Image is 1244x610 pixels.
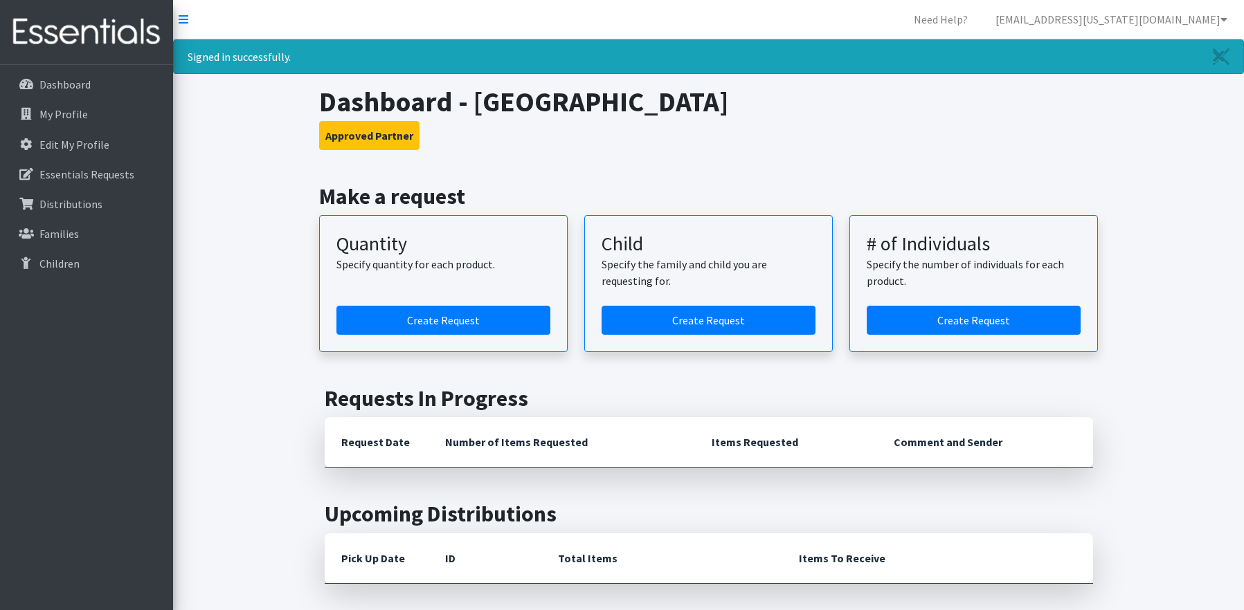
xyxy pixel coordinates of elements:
img: HumanEssentials [6,9,168,55]
h3: # of Individuals [867,232,1081,256]
a: Create a request by quantity [336,306,550,335]
a: [EMAIL_ADDRESS][US_STATE][DOMAIN_NAME] [984,6,1238,33]
p: Edit My Profile [39,138,109,151]
p: Specify the number of individuals for each product. [867,256,1081,289]
div: Signed in successfully. [173,39,1244,74]
th: Pick Up Date [325,533,429,584]
th: Comment and Sender [877,417,1092,468]
th: Total Items [541,533,782,584]
a: Children [6,250,168,277]
th: Number of Items Requested [429,417,696,468]
p: Essentials Requests [39,167,134,181]
h2: Requests In Progress [325,385,1093,412]
a: Need Help? [903,6,979,33]
a: My Profile [6,100,168,128]
a: Create a request by number of individuals [867,306,1081,335]
p: Distributions [39,197,102,211]
h3: Child [602,232,815,256]
a: Essentials Requests [6,160,168,188]
a: Close [1199,40,1243,73]
th: Items Requested [695,417,877,468]
a: Families [6,220,168,248]
th: Items To Receive [782,533,1093,584]
a: Dashboard [6,71,168,98]
a: Edit My Profile [6,131,168,158]
p: Dashboard [39,77,91,91]
p: My Profile [39,107,88,121]
h2: Make a request [319,183,1098,210]
p: Specify quantity for each product. [336,256,550,272]
th: ID [429,533,541,584]
h2: Upcoming Distributions [325,501,1093,527]
h3: Quantity [336,232,550,256]
th: Request Date [325,417,429,468]
a: Create a request for a child or family [602,306,815,335]
button: Approved Partner [319,121,420,150]
p: Children [39,257,80,270]
p: Families [39,227,79,241]
a: Distributions [6,190,168,218]
h1: Dashboard - [GEOGRAPHIC_DATA] [319,85,1098,118]
p: Specify the family and child you are requesting for. [602,256,815,289]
